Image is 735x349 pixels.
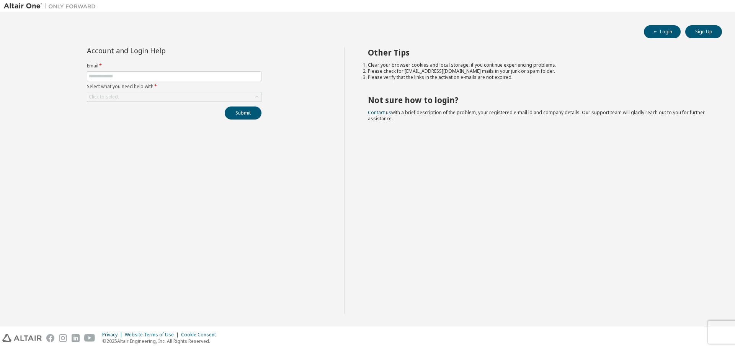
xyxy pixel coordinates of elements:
label: Select what you need help with [87,84,261,90]
div: Click to select [87,92,261,102]
img: youtube.svg [84,334,95,342]
div: Privacy [102,332,125,338]
img: altair_logo.svg [2,334,42,342]
li: Please check for [EMAIL_ADDRESS][DOMAIN_NAME] mails in your junk or spam folder. [368,68,709,74]
img: linkedin.svg [72,334,80,342]
span: with a brief description of the problem, your registered e-mail id and company details. Our suppo... [368,109,705,122]
img: facebook.svg [46,334,54,342]
li: Please verify that the links in the activation e-mails are not expired. [368,74,709,80]
button: Login [644,25,681,38]
div: Cookie Consent [181,332,220,338]
div: Account and Login Help [87,48,227,54]
button: Submit [225,107,261,120]
h2: Not sure how to login? [368,95,709,105]
label: Email [87,63,261,69]
img: instagram.svg [59,334,67,342]
div: Click to select [89,94,119,100]
li: Clear your browser cookies and local storage, if you continue experiencing problems. [368,62,709,68]
img: Altair One [4,2,100,10]
p: © 2025 Altair Engineering, Inc. All Rights Reserved. [102,338,220,344]
div: Website Terms of Use [125,332,181,338]
button: Sign Up [685,25,722,38]
a: Contact us [368,109,391,116]
h2: Other Tips [368,48,709,57]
